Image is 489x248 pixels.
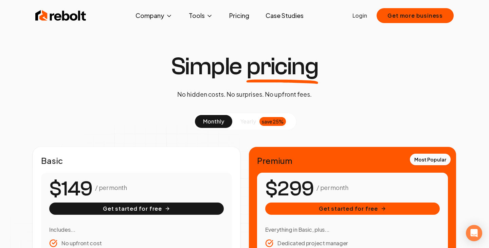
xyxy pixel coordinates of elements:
div: Most Popular [410,154,451,165]
span: monthly [203,118,224,125]
h3: Includes... [49,226,224,234]
p: / per month [316,183,348,192]
button: Get started for free [49,203,224,215]
number-flow-react: $299 [265,174,314,204]
span: pricing [247,54,319,79]
h2: Basic [41,155,232,166]
div: Open Intercom Messenger [466,225,482,241]
a: Login [352,12,367,20]
p: / per month [95,183,127,192]
a: Pricing [224,9,255,22]
img: Rebolt Logo [35,9,86,22]
button: Company [130,9,178,22]
div: save 25% [259,117,286,126]
h3: Everything in Basic, plus... [265,226,440,234]
button: monthly [195,115,232,128]
number-flow-react: $149 [49,174,92,204]
a: Case Studies [260,9,309,22]
button: yearlysave 25% [232,115,294,128]
li: Dedicated project manager [265,239,440,247]
span: yearly [240,117,256,126]
h2: Premium [257,155,448,166]
button: Get more business [377,8,454,23]
p: No hidden costs. No surprises. No upfront fees. [177,90,312,99]
h1: Simple [171,54,319,79]
li: No upfront cost [49,239,224,247]
button: Get started for free [265,203,440,215]
button: Tools [183,9,218,22]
